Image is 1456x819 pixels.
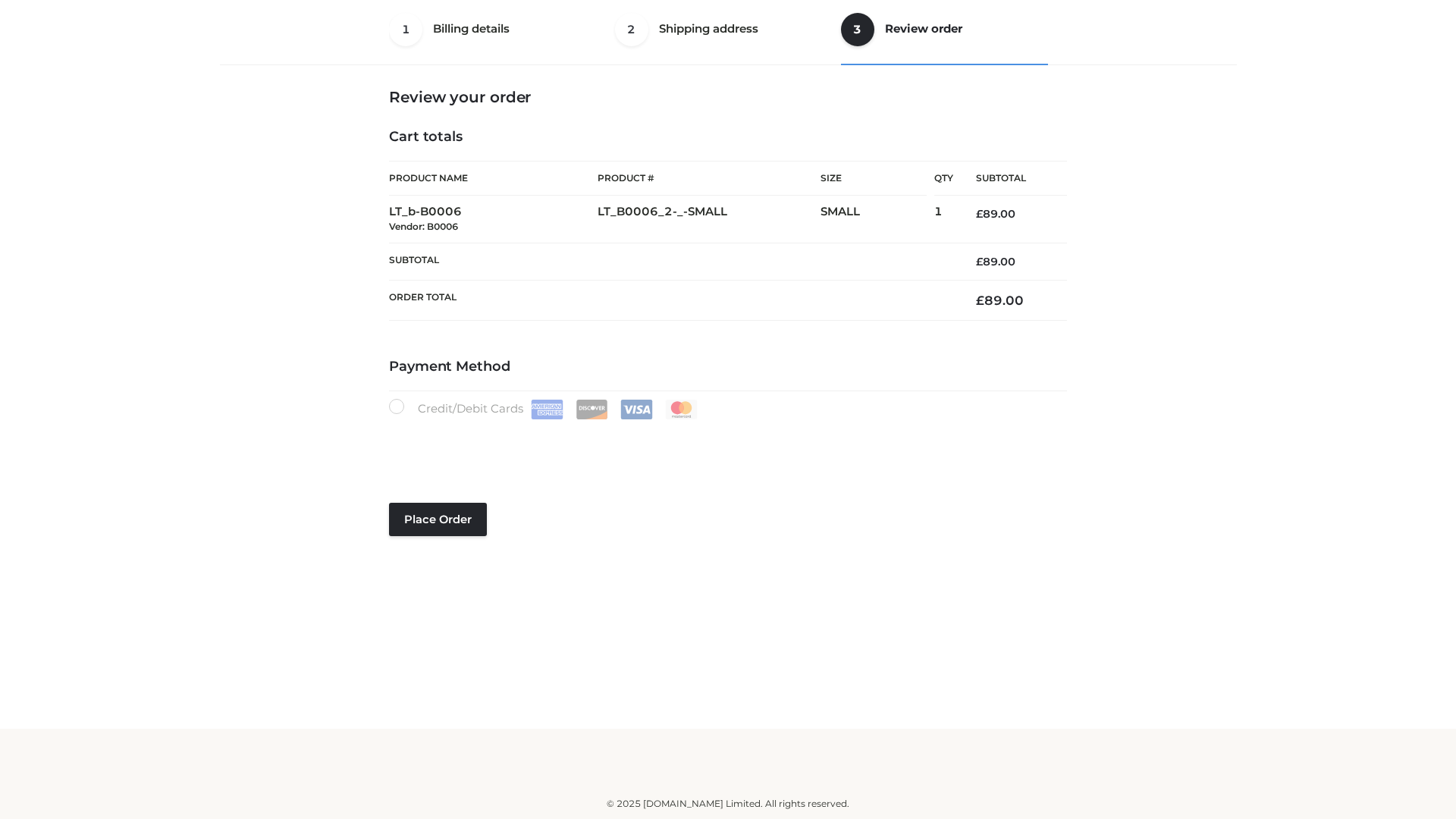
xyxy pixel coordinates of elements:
span: £ [976,255,983,268]
img: Visa [620,400,653,419]
td: LT_B0006_2-_-SMALL [598,196,821,243]
th: Qty [934,161,953,196]
h4: Payment Method [389,359,1067,375]
span: £ [976,293,984,308]
th: Subtotal [389,243,953,280]
label: Credit/Debit Cards [389,399,699,419]
th: Subtotal [953,162,1067,196]
img: Amex [531,400,563,419]
small: Vendor: B0006 [389,221,458,232]
bdi: 89.00 [976,255,1015,268]
th: Product # [598,161,821,196]
iframe: Secure payment input frame [386,416,1064,472]
h4: Cart totals [389,129,1067,146]
td: SMALL [821,196,934,243]
div: © 2025 [DOMAIN_NAME] Limited. All rights reserved. [225,796,1231,811]
td: 1 [934,196,953,243]
h3: Review your order [389,88,1067,106]
bdi: 89.00 [976,207,1015,221]
th: Size [821,162,927,196]
th: Product Name [389,161,598,196]
span: £ [976,207,983,221]
th: Order Total [389,281,953,321]
bdi: 89.00 [976,293,1024,308]
td: LT_b-B0006 [389,196,598,243]
img: Mastercard [665,400,698,419]
button: Place order [389,503,487,536]
img: Discover [576,400,608,419]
